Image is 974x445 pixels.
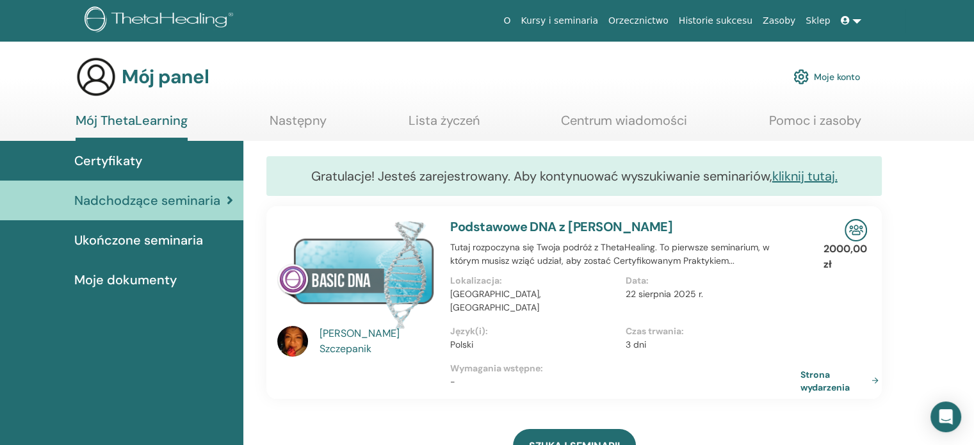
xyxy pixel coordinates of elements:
font: [GEOGRAPHIC_DATA], [GEOGRAPHIC_DATA] [450,288,541,313]
font: Tutaj rozpoczyna się Twoja podróż z ThetaHealing. To pierwsze seminarium, w którym musisz wziąć u... [450,241,770,266]
font: Moje konto [814,72,860,83]
font: Kursy i seminaria [521,15,598,26]
a: Kursy i seminaria [515,9,603,33]
font: - [450,376,455,387]
font: Szczepanik [320,342,371,355]
font: : [681,325,684,337]
font: 2000,00 zł [824,242,867,271]
img: default.jpg [277,326,308,357]
a: Pomoc i zasoby [769,113,861,138]
a: Orzecznictwo [603,9,674,33]
img: Podstawowe DNA [277,219,435,330]
font: 22 sierpnia 2025 r. [626,288,703,300]
font: Moje dokumenty [74,271,177,288]
a: [PERSON_NAME] Szczepanik [320,326,438,357]
a: Centrum wiadomości [561,113,687,138]
font: Nadchodzące seminaria [74,192,220,209]
div: Otwórz komunikator interkomowy [930,401,961,432]
img: logo.png [85,6,238,35]
a: Moje konto [793,63,860,91]
img: Seminarium osobiste [845,219,867,241]
font: Gratulacje! Jesteś zarejestrowany. Aby kontynuować wyszukiwanie seminariów, [311,168,772,184]
font: 3 dni [626,339,646,350]
font: O [503,15,510,26]
font: Lokalizacja [450,275,499,286]
font: Sklep [806,15,830,26]
font: Centrum wiadomości [561,112,687,129]
font: : [540,362,543,374]
a: Strona wydarzenia [800,368,884,392]
font: Data [626,275,646,286]
font: : [646,275,649,286]
font: Pomoc i zasoby [769,112,861,129]
font: Mój panel [122,64,209,89]
img: cog.svg [793,66,809,88]
font: Zasoby [763,15,795,26]
font: : [485,325,488,337]
font: Lista życzeń [409,112,480,129]
font: Ukończone seminaria [74,232,203,248]
a: O [498,9,515,33]
font: Strona wydarzenia [800,369,850,392]
a: Następny [270,113,327,138]
font: Historie sukcesu [679,15,752,26]
font: Czas trwania [626,325,681,337]
a: Lista życzeń [409,113,480,138]
font: Następny [270,112,327,129]
font: Certyfikaty [74,152,142,169]
font: Orzecznictwo [608,15,669,26]
font: Polski [450,339,473,350]
font: [PERSON_NAME] [320,327,400,340]
a: Zasoby [758,9,800,33]
a: Sklep [800,9,835,33]
font: Mój ThetaLearning [76,112,188,129]
a: Historie sukcesu [674,9,758,33]
a: Podstawowe DNA z [PERSON_NAME] [450,218,672,235]
font: : [499,275,502,286]
img: generic-user-icon.jpg [76,56,117,97]
a: Mój ThetaLearning [76,113,188,141]
font: Język(i) [450,325,485,337]
font: Wymagania wstępne [450,362,540,374]
a: kliknij tutaj. [772,168,838,184]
